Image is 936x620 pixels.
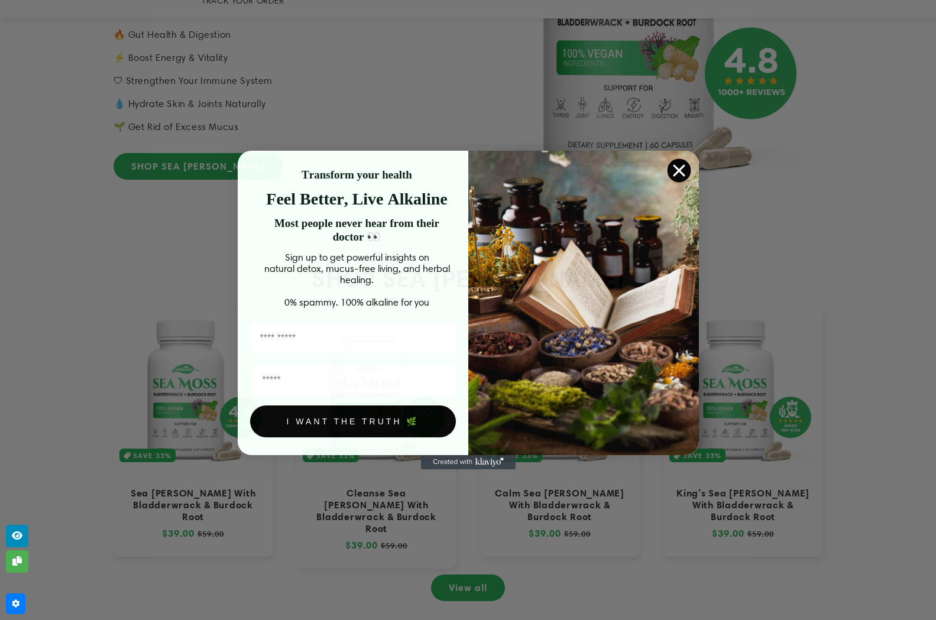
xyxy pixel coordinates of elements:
img: 4a4a186a-b914-4224-87c7-990d8ecc9bca.jpeg [468,151,699,455]
input: First Name [250,323,456,353]
p: Sign up to get powerful insights on natural detox, mucus-free living, and herbal healing. [258,252,456,285]
a: Created with Klaviyo - opens in a new tab [421,455,516,469]
strong: Most people never hear from their doctor 👀 [274,217,439,243]
button: I WANT THE TRUTH 🌿 [250,405,456,437]
button: Close dialog [666,158,691,183]
input: Email [252,365,456,395]
p: 0% spammy. 100% alkaline for you [258,297,456,308]
strong: Feel Better, Live Alkaline [266,190,447,208]
strong: Transform your health [302,168,412,181]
